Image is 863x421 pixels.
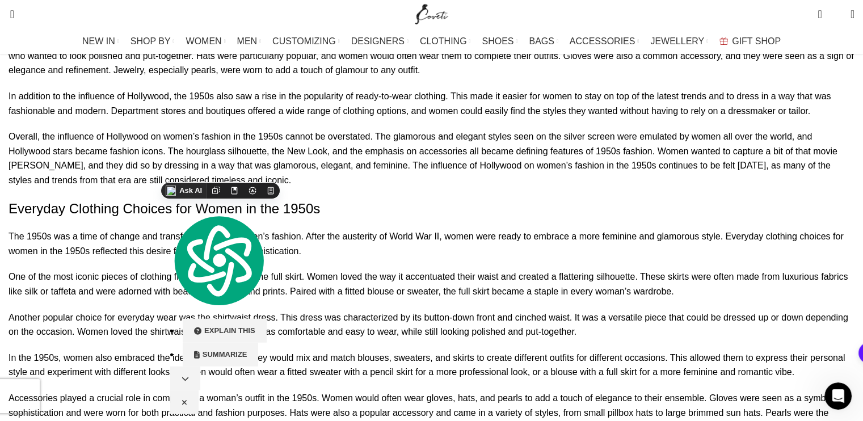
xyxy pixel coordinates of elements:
[529,36,554,47] span: BAGS
[186,36,222,47] span: WOMEN
[732,36,781,47] span: GIFT SHOP
[719,30,781,53] a: GIFT SHOP
[237,36,258,47] span: MEN
[812,3,827,26] a: 0
[183,319,267,343] button: Explain this
[9,199,854,218] h2: Everyday Clothing Choices for Women in the 1950s
[529,30,558,53] a: BAGS
[272,30,340,53] a: CUSTOMIZING
[570,36,635,47] span: ACCESSORIES
[9,34,854,78] p: Accessories also played a big role in women’s fashion in the 1950s. Hollywood stars were often se...
[650,36,704,47] span: JEWELLERY
[130,30,175,53] a: SHOP BY
[482,36,513,47] span: SHOES
[203,350,247,359] span: Summarize
[420,36,467,47] span: CLOTHING
[9,351,854,380] p: In the 1950s, women also embraced the idea of separates. They would mix and match blouses, sweate...
[824,382,852,410] iframe: Intercom live chat
[351,30,409,53] a: DESIGNERS
[272,36,336,47] span: CUSTOMIZING
[351,36,405,47] span: DESIGNERS
[570,30,639,53] a: ACCESSORIES
[819,6,827,14] span: 0
[412,9,451,18] a: Site logo
[204,326,255,335] span: Explain this
[82,30,119,53] a: NEW IN
[3,30,860,53] div: Main navigation
[482,30,517,53] a: SHOES
[237,30,261,53] a: MEN
[183,343,258,367] button: Summarize
[9,270,854,298] p: One of the most iconic pieces of clothing from the 1950s was the full skirt. Women loved the way ...
[9,310,854,339] p: Another popular choice for everyday wear was the shirtwaist dress. This dress was characterized b...
[9,129,854,187] p: Overall, the influence of Hollywood on women’s fashion in the 1950s cannot be overstated. The gla...
[650,30,708,53] a: JEWELLERY
[719,37,728,45] img: GiftBag
[186,30,226,53] a: WOMEN
[130,36,171,47] span: SHOP BY
[82,36,115,47] span: NEW IN
[3,3,14,26] a: Search
[831,3,842,26] div: My Wishlist
[170,214,267,308] img: logo.svg
[420,30,471,53] a: CLOTHING
[9,229,854,258] p: The 1950s was a time of change and transformation for women’s fashion. After the austerity of Wor...
[833,11,841,20] span: 0
[9,89,854,118] p: In addition to the influence of Hollywood, the 1950s also saw a rise in the popularity of ready-t...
